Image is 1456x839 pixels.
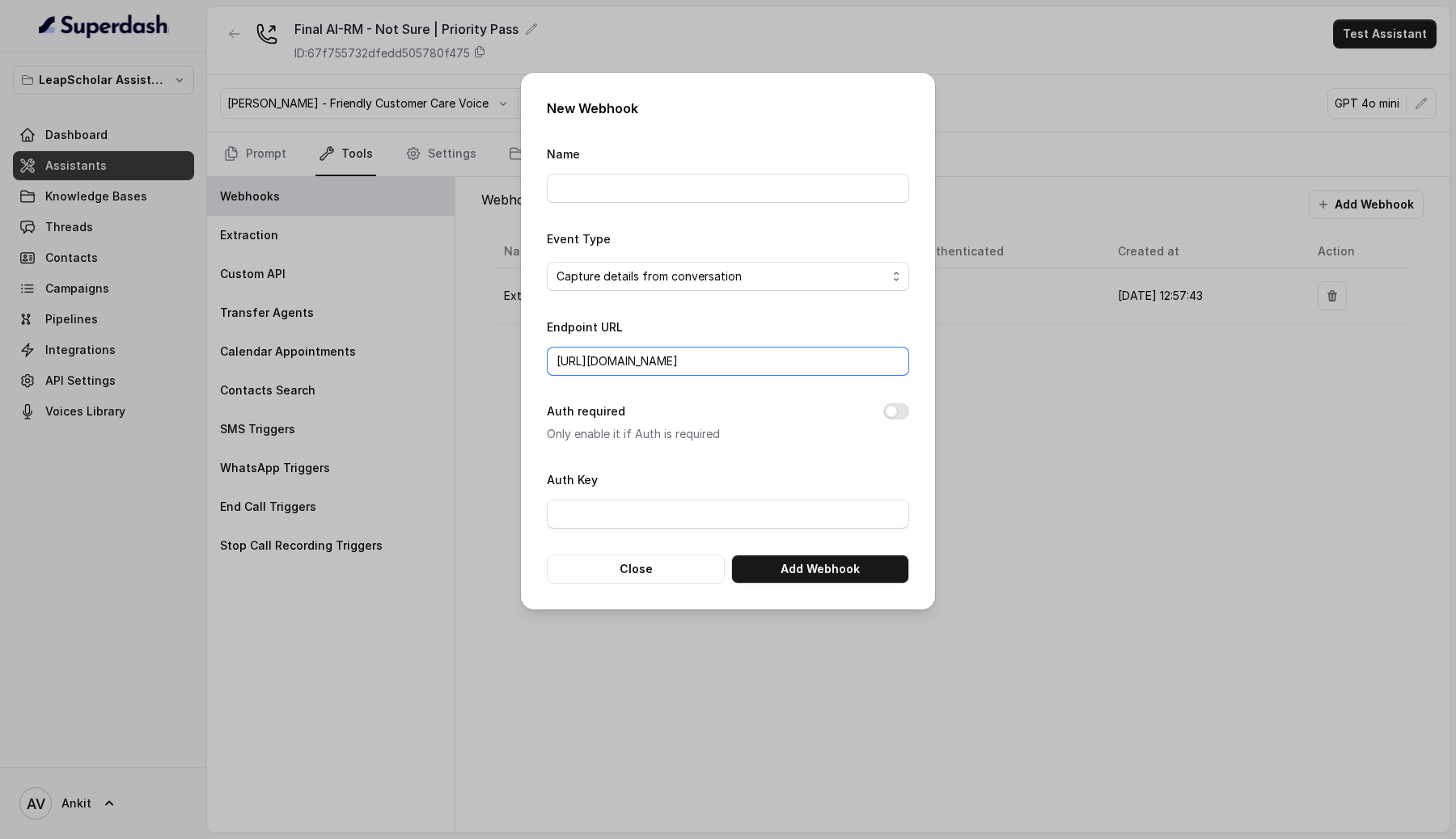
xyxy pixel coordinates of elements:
h2: New Webhook [547,99,909,118]
button: Add Webhook [731,554,909,584]
span: Capture details from conversation [557,267,742,286]
label: Auth Key [547,473,598,487]
label: Endpoint URL [547,320,623,334]
button: Close [547,554,725,584]
p: Only enable it if Auth is required [547,424,857,444]
label: Event Type [547,232,611,246]
label: Name [547,147,580,161]
button: Capture details from conversation [547,262,909,291]
label: Auth required [547,402,625,421]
